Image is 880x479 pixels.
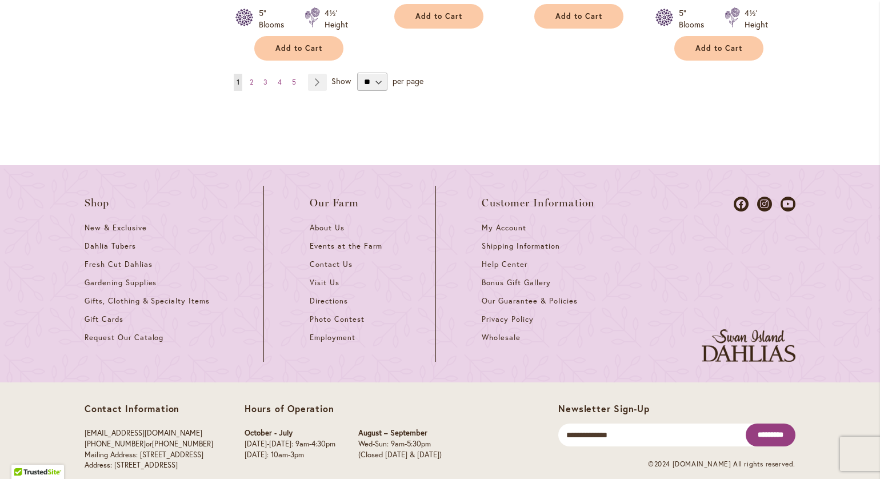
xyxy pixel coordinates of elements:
[261,74,270,91] a: 3
[310,197,359,209] span: Our Farm
[85,428,213,470] p: or Mailing Address: [STREET_ADDRESS] Address: [STREET_ADDRESS]
[289,74,299,91] a: 5
[278,78,282,86] span: 4
[757,197,772,211] a: Dahlias on Instagram
[325,7,348,30] div: 4½' Height
[482,314,534,324] span: Privacy Policy
[245,428,335,439] p: October - July
[310,260,353,269] span: Contact Us
[85,278,157,288] span: Gardening Supplies
[310,278,339,288] span: Visit Us
[275,74,285,91] a: 4
[482,333,521,342] span: Wholesale
[237,78,239,86] span: 1
[292,78,296,86] span: 5
[679,7,711,30] div: 5" Blooms
[648,460,795,468] span: ©2024 [DOMAIN_NAME] All rights reserved.
[85,296,210,306] span: Gifts, Clothing & Specialty Items
[85,241,136,251] span: Dahlia Tubers
[482,278,550,288] span: Bonus Gift Gallery
[482,260,527,269] span: Help Center
[482,296,577,306] span: Our Guarantee & Policies
[310,314,365,324] span: Photo Contest
[734,197,749,211] a: Dahlias on Facebook
[259,7,291,30] div: 5" Blooms
[247,74,256,91] a: 2
[534,4,623,29] button: Add to Cart
[85,314,123,324] span: Gift Cards
[358,439,442,450] p: Wed-Sun: 9am-5:30pm
[674,36,763,61] button: Add to Cart
[310,333,355,342] span: Employment
[85,403,213,414] p: Contact Information
[393,75,423,86] span: per page
[250,78,253,86] span: 2
[85,333,163,342] span: Request Our Catalog
[745,7,768,30] div: 4½' Height
[263,78,267,86] span: 3
[245,450,335,461] p: [DATE]: 10am-3pm
[85,260,153,269] span: Fresh Cut Dahlias
[254,36,343,61] button: Add to Cart
[245,403,442,414] p: Hours of Operation
[85,223,147,233] span: New & Exclusive
[394,4,483,29] button: Add to Cart
[558,402,649,414] span: Newsletter Sign-Up
[482,223,526,233] span: My Account
[310,223,345,233] span: About Us
[275,43,322,53] span: Add to Cart
[331,75,351,86] span: Show
[245,439,335,450] p: [DATE]-[DATE]: 9am-4:30pm
[482,197,595,209] span: Customer Information
[85,428,202,438] a: [EMAIL_ADDRESS][DOMAIN_NAME]
[358,428,442,439] p: August – September
[555,11,602,21] span: Add to Cart
[310,296,348,306] span: Directions
[358,450,442,461] p: (Closed [DATE] & [DATE])
[152,439,213,449] a: [PHONE_NUMBER]
[482,241,559,251] span: Shipping Information
[85,197,110,209] span: Shop
[9,438,41,470] iframe: Launch Accessibility Center
[85,439,146,449] a: [PHONE_NUMBER]
[695,43,742,53] span: Add to Cart
[310,241,382,251] span: Events at the Farm
[781,197,795,211] a: Dahlias on Youtube
[415,11,462,21] span: Add to Cart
